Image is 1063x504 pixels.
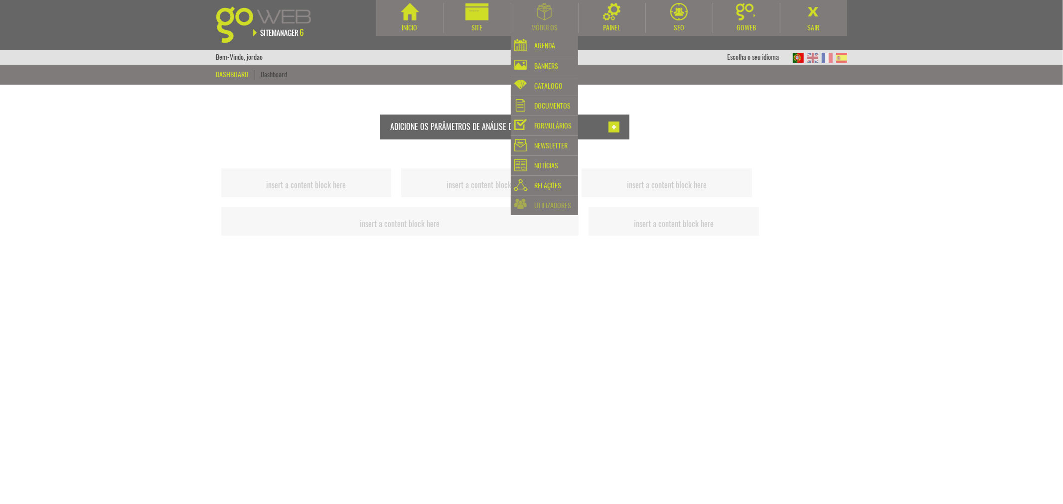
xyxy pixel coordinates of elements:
[516,99,525,112] img: documentos
[535,99,571,113] div: Documentos
[822,53,833,63] img: FR
[401,3,419,20] img: Início
[390,122,547,132] span: Adicione os parâmetros de análise do seu site.
[216,50,263,65] div: Bem-Vindo, jordao
[537,3,552,20] img: Módulos
[535,179,562,193] div: Relações
[216,6,322,43] img: Goweb
[444,23,511,33] div: Site
[535,59,559,73] div: Banners
[836,53,847,63] img: ES
[261,70,288,79] a: Dashboard
[511,23,578,33] div: Módulos
[376,23,444,33] div: Início
[608,122,619,132] img: Adicionar
[514,159,527,171] img: noticias
[793,53,804,63] img: PT
[514,60,527,70] img: banners
[591,220,757,229] h2: insert a content block here
[514,199,527,209] img: utilizadores
[584,181,750,190] h2: insert a content block here
[780,23,847,33] div: Sair
[670,3,688,20] img: SEO
[224,220,577,229] h2: insert a content block here
[535,79,563,93] div: Catalogo
[514,80,527,90] img: catalogo
[465,3,489,20] img: Site
[728,50,789,65] div: Escolha o seu idioma
[535,119,572,133] div: Formulários
[736,3,757,20] img: Goweb
[404,181,569,190] h2: insert a content block here
[646,23,713,33] div: SEO
[805,3,822,20] img: Sair
[535,139,568,153] div: Newsletter
[807,53,818,63] img: EN
[579,23,645,33] div: Painel
[535,39,556,53] div: Agenda
[226,115,784,139] a: Adicione os parâmetros de análise do seu site. Adicionar
[514,139,527,151] img: newsletter
[514,179,528,191] img: relacoes
[224,181,389,190] h2: insert a content block here
[514,119,527,130] img: form
[514,39,527,51] img: agenda
[535,159,559,173] div: Notícias
[603,3,620,20] img: Painel
[535,199,572,213] div: Utilizadores
[713,23,780,33] div: Goweb
[216,70,255,80] div: Dashboard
